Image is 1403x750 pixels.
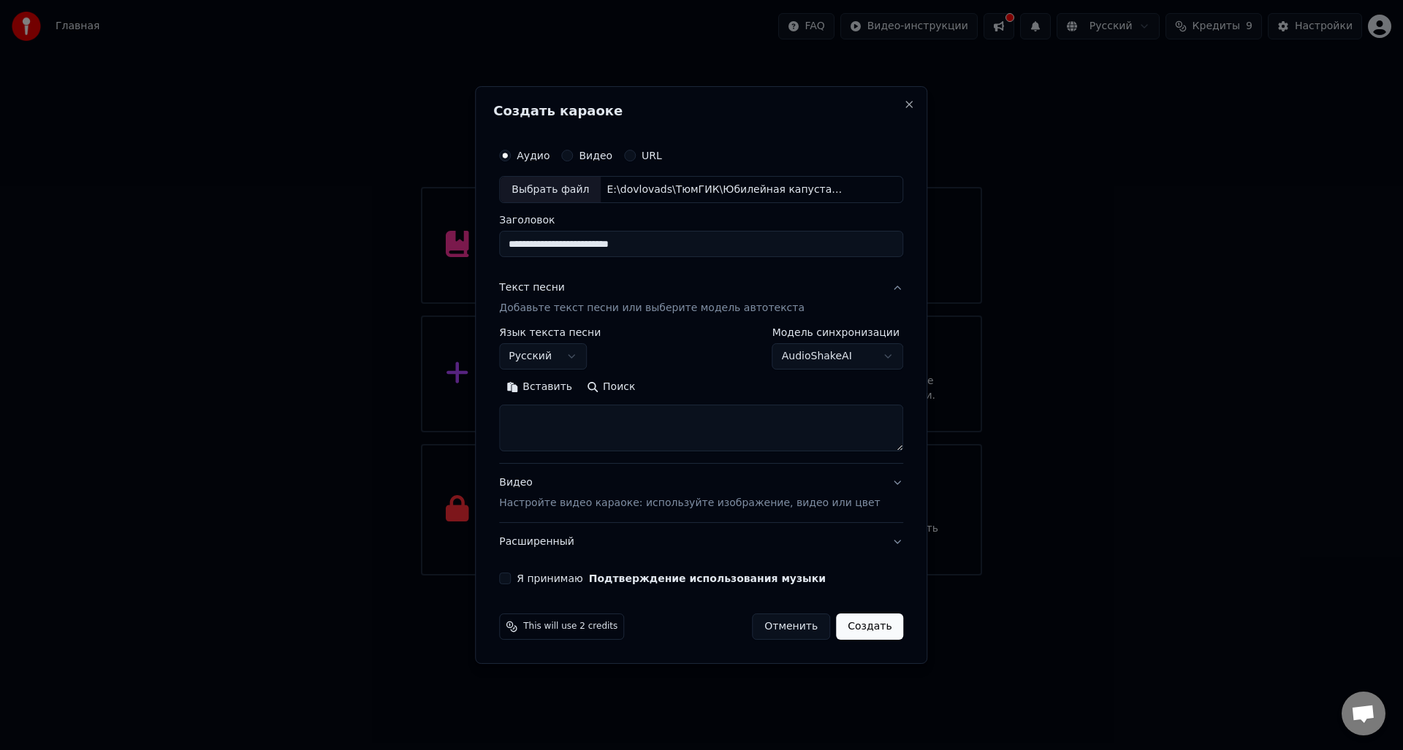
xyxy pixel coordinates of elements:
div: Видео [499,476,880,511]
label: Модель синхронизации [772,328,904,338]
button: Расширенный [499,523,903,561]
div: E:\dovlovads\ТюмГИК\Юбилейная капуста\Караоке\треки\РП 20. Я люблю свою кафедру.mp3 [601,183,849,197]
p: Добавьте текст песни или выберите модель автотекста [499,302,805,316]
div: Текст песни [499,281,565,296]
button: Отменить [752,613,830,640]
button: Вставить [499,376,579,399]
div: Выбрать файл [500,177,601,203]
label: Заголовок [499,215,903,226]
button: Я принимаю [589,573,826,583]
label: URL [642,150,662,161]
label: Я принимаю [517,573,826,583]
label: Язык текста песни [499,328,601,338]
span: This will use 2 credits [523,621,617,632]
p: Настройте видео караоке: используйте изображение, видео или цвет [499,496,880,510]
button: Текст песниДобавьте текст песни или выберите модель автотекста [499,269,903,328]
button: Создать [836,613,903,640]
h2: Создать караоке [493,104,909,118]
div: Текст песниДобавьте текст песни или выберите модель автотекста [499,328,903,464]
button: Поиск [579,376,642,399]
label: Видео [579,150,612,161]
button: ВидеоНастройте видео караоке: используйте изображение, видео или цвет [499,464,903,523]
label: Аудио [517,150,550,161]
